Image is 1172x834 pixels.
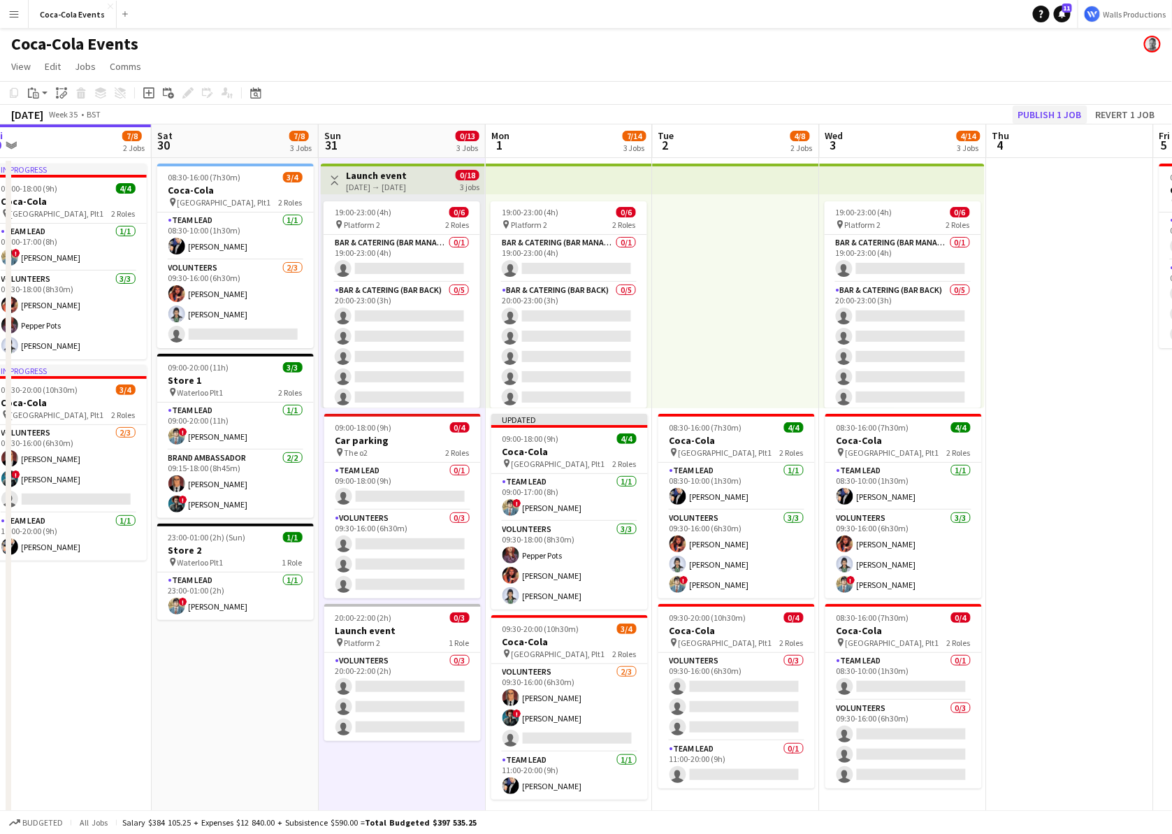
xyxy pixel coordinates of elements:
a: Comms [104,57,147,76]
span: Edit [45,60,61,73]
app-job-card: 19:00-23:00 (4h)0/6 Platform 22 RolesBar & Catering (Bar Manager)0/119:00-23:00 (4h) Bar & Cateri... [491,201,647,408]
span: ! [680,576,688,584]
span: 0/3 [450,612,470,623]
span: Wed [825,129,844,142]
app-card-role: Team Lead0/108:30-10:00 (1h30m) [825,653,982,700]
span: 19:00-23:00 (4h) [502,207,558,217]
span: View [11,60,31,73]
span: Platform 2 [511,220,547,230]
span: 3 [823,137,844,153]
div: Salary $384 105.25 + Expenses $12 840.00 + Subsistence $590.00 = [122,817,477,828]
div: 20:00-22:00 (2h)0/3Launch event Platform 21 RoleVolunteers0/320:00-22:00 (2h) [324,604,481,741]
span: 2 Roles [946,220,970,230]
span: 09:00-18:00 (9h) [335,422,392,433]
span: 1 [489,137,509,153]
span: 2 Roles [613,459,637,469]
span: Walls Productions [1104,9,1166,20]
span: ! [513,710,521,718]
h3: Coca-Cola [157,184,314,196]
span: 08:30-16:00 (7h30m) [837,422,909,433]
span: ! [179,496,187,504]
span: 2 Roles [445,220,469,230]
app-card-role: Team Lead1/109:00-20:00 (11h)![PERSON_NAME] [157,403,314,450]
span: 09:00-20:00 (11h) [168,362,229,373]
span: 2 Roles [446,447,470,458]
span: 23:00-01:00 (2h) (Sun) [168,532,246,542]
app-card-role: Bar & Catering (Bar Manager)0/119:00-23:00 (4h) [491,235,647,282]
button: Budgeted [7,815,65,831]
app-card-role: Team Lead1/108:30-10:00 (1h30m)[PERSON_NAME] [658,463,815,510]
span: Platform 2 [345,638,381,648]
span: ! [12,470,20,479]
span: [GEOGRAPHIC_DATA], Plt1 [679,447,772,458]
span: 4/4 [784,422,804,433]
span: 2 [656,137,674,153]
app-card-role: Volunteers0/320:00-22:00 (2h) [324,653,481,741]
span: 4/4 [951,422,971,433]
div: 23:00-01:00 (2h) (Sun)1/1Store 2 Waterloo Plt11 RoleTeam Lead1/123:00-01:00 (2h)![PERSON_NAME] [157,524,314,620]
div: 2 Jobs [123,143,145,153]
span: 20:00-22:00 (2h) [335,612,392,623]
app-job-card: 09:30-20:00 (10h30m)3/4Coca-Cola [GEOGRAPHIC_DATA], Plt12 RolesVolunteers2/309:30-16:00 (6h30m)[P... [491,615,648,800]
span: [GEOGRAPHIC_DATA], Plt1 [846,638,939,648]
span: 11 [1062,3,1072,13]
app-card-role: Volunteers0/309:30-16:00 (6h30m) [825,700,982,789]
span: Comms [110,60,141,73]
span: 09:30-20:00 (10h30m) [1,384,78,395]
a: Edit [39,57,66,76]
app-job-card: 08:30-16:00 (7h30m)4/4Coca-Cola [GEOGRAPHIC_DATA], Plt12 RolesTeam Lead1/108:30-10:00 (1h30m)[PER... [825,414,982,598]
div: [DATE] → [DATE] [346,182,407,192]
div: 3 Jobs [290,143,312,153]
app-card-role: Team Lead1/108:30-10:00 (1h30m)[PERSON_NAME] [157,213,314,260]
span: 5 [1157,137,1171,153]
span: 1 Role [449,638,470,648]
span: 0/18 [456,170,479,180]
app-job-card: 08:30-16:00 (7h30m)4/4Coca-Cola [GEOGRAPHIC_DATA], Plt12 RolesTeam Lead1/108:30-10:00 (1h30m)[PER... [658,414,815,598]
app-card-role: Team Lead1/123:00-01:00 (2h)![PERSON_NAME] [157,573,314,620]
span: 09:30-20:00 (10h30m) [670,612,746,623]
span: 3/4 [617,624,637,634]
div: 3 Jobs [623,143,646,153]
span: Waterloo Plt1 [178,557,224,568]
span: 2 Roles [612,220,636,230]
app-card-role: Volunteers3/309:30-16:00 (6h30m)[PERSON_NAME][PERSON_NAME]![PERSON_NAME] [825,510,982,598]
span: 0/4 [784,612,804,623]
span: Tue [658,129,674,142]
div: [DATE] [11,108,43,122]
h3: Store 1 [157,374,314,387]
span: 0/13 [456,131,479,141]
span: 2 Roles [947,447,971,458]
span: 08:30-16:00 (7h30m) [837,612,909,623]
span: [GEOGRAPHIC_DATA], Plt1 [10,410,104,420]
app-job-card: 09:30-20:00 (10h30m)0/4Coca-Cola [GEOGRAPHIC_DATA], Plt12 RolesVolunteers0/309:30-16:00 (6h30m) T... [658,604,815,789]
span: 4/4 [617,433,637,444]
app-job-card: 19:00-23:00 (4h)0/6 Platform 22 RolesBar & Catering (Bar Manager)0/119:00-23:00 (4h) Bar & Cateri... [324,201,480,408]
span: ! [513,499,521,508]
app-card-role: Volunteers0/309:30-16:00 (6h30m) [324,510,481,598]
span: ! [847,576,855,584]
span: Total Budgeted $397 535.25 [365,817,477,828]
span: The o2 [345,447,368,458]
button: Publish 1 job [1013,106,1087,124]
span: 0/4 [951,612,971,623]
h3: Car parking [324,434,481,447]
app-job-card: 08:30-16:00 (7h30m)3/4Coca-Cola [GEOGRAPHIC_DATA], Plt12 RolesTeam Lead1/108:30-10:00 (1h30m)[PER... [157,164,314,348]
span: 30 [155,137,173,153]
span: 0/6 [616,207,636,217]
span: 0/4 [450,422,470,433]
h3: Launch event [346,169,407,182]
h3: Store 2 [157,544,314,556]
div: Updated09:00-18:00 (9h)4/4Coca-Cola [GEOGRAPHIC_DATA], Plt12 RolesTeam Lead1/109:00-17:00 (8h)![P... [491,414,648,610]
app-card-role: Brand Ambassador2/209:15-18:00 (8h45m)[PERSON_NAME]![PERSON_NAME] [157,450,314,518]
app-user-avatar: Mark Walls [1144,36,1161,52]
app-card-role: Bar & Catering (Bar Back)0/520:00-23:00 (3h) [825,282,981,411]
app-card-role: Bar & Catering (Bar Back)0/520:00-23:00 (3h) [491,282,647,411]
app-card-role: Bar & Catering (Bar Back)0/520:00-23:00 (3h) [324,282,480,411]
app-card-role: Volunteers2/309:30-16:00 (6h30m)[PERSON_NAME][PERSON_NAME] [157,260,314,348]
span: [GEOGRAPHIC_DATA], Plt1 [10,208,104,219]
span: 2 Roles [947,638,971,648]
